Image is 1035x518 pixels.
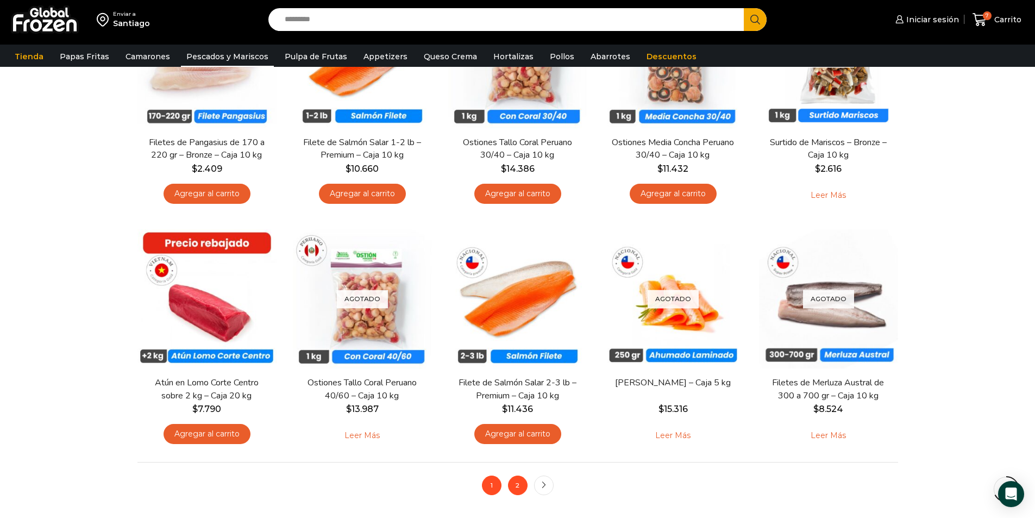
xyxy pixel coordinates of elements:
bdi: 2.409 [192,164,222,174]
span: Iniciar sesión [904,14,959,25]
span: $ [346,404,352,414]
bdi: 2.616 [815,164,842,174]
span: Carrito [992,14,1021,25]
a: Leé más sobre “Salmón Ahumado Laminado - Caja 5 kg” [638,424,707,447]
a: Leé más sobre “Ostiones Tallo Coral Peruano 40/60 - Caja 10 kg” [328,424,397,447]
span: $ [501,164,506,174]
bdi: 11.436 [502,404,533,414]
a: Pulpa de Frutas [279,46,353,67]
a: Ostiones Media Concha Peruano 30/40 – Caja 10 kg [610,136,735,161]
a: Surtido de Mariscos – Bronze – Caja 10 kg [766,136,890,161]
bdi: 13.987 [346,404,379,414]
span: $ [657,164,663,174]
span: $ [502,404,507,414]
a: Pescados y Mariscos [181,46,274,67]
p: Agotado [337,290,388,308]
a: Ostiones Tallo Coral Peruano 30/40 – Caja 10 kg [455,136,580,161]
a: Ostiones Tallo Coral Peruano 40/60 – Caja 10 kg [299,377,424,402]
span: 1 [482,476,501,495]
a: 2 [508,476,528,495]
a: Iniciar sesión [893,9,959,30]
a: Appetizers [358,46,413,67]
a: Hortalizas [488,46,539,67]
span: $ [813,404,819,414]
div: Enviar a [113,10,150,18]
bdi: 7.790 [192,404,221,414]
div: Santiago [113,18,150,29]
p: Agotado [803,290,854,308]
span: $ [658,404,664,414]
a: Queso Crema [418,46,482,67]
a: Leé más sobre “Surtido de Mariscos - Bronze - Caja 10 kg” [794,184,863,207]
a: Agregar al carrito: “Ostiones Tallo Coral Peruano 30/40 - Caja 10 kg” [474,184,561,204]
a: Camarones [120,46,175,67]
div: Open Intercom Messenger [998,481,1024,507]
span: 7 [983,11,992,20]
a: Agregar al carrito: “Ostiones Media Concha Peruano 30/40 - Caja 10 kg” [630,184,717,204]
button: Search button [744,8,767,31]
a: Atún en Lomo Corte Centro sobre 2 kg – Caja 20 kg [144,377,269,402]
a: Papas Fritas [54,46,115,67]
span: $ [192,164,197,174]
img: address-field-icon.svg [97,10,113,29]
a: Tienda [9,46,49,67]
a: [PERSON_NAME] – Caja 5 kg [610,377,735,389]
bdi: 15.316 [658,404,688,414]
p: Agotado [803,50,854,68]
p: Agotado [648,290,699,308]
bdi: 14.386 [501,164,535,174]
span: $ [815,164,820,174]
a: Filetes de Pangasius de 170 a 220 gr – Bronze – Caja 10 kg [144,136,269,161]
a: Filete de Salmón Salar 1-2 lb – Premium – Caja 10 kg [299,136,424,161]
bdi: 8.524 [813,404,843,414]
a: Leé más sobre “Filetes de Merluza Austral de 300 a 700 gr - Caja 10 kg” [794,424,863,447]
a: Filete de Salmón Salar 2-3 lb – Premium – Caja 10 kg [455,377,580,402]
span: $ [192,404,198,414]
a: Agregar al carrito: “Atún en Lomo Corte Centro sobre 2 kg - Caja 20 kg” [164,424,250,444]
a: Pollos [544,46,580,67]
a: Agregar al carrito: “Filete de Salmón Salar 2-3 lb - Premium - Caja 10 kg” [474,424,561,444]
a: Agregar al carrito: “Filete de Salmón Salar 1-2 lb – Premium - Caja 10 kg” [319,184,406,204]
a: Abarrotes [585,46,636,67]
a: Agregar al carrito: “Filetes de Pangasius de 170 a 220 gr - Bronze - Caja 10 kg” [164,184,250,204]
bdi: 11.432 [657,164,688,174]
a: 7 Carrito [970,7,1024,33]
bdi: 10.660 [346,164,379,174]
span: $ [346,164,351,174]
a: Descuentos [641,46,702,67]
a: Filetes de Merluza Austral de 300 a 700 gr – Caja 10 kg [766,377,890,402]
